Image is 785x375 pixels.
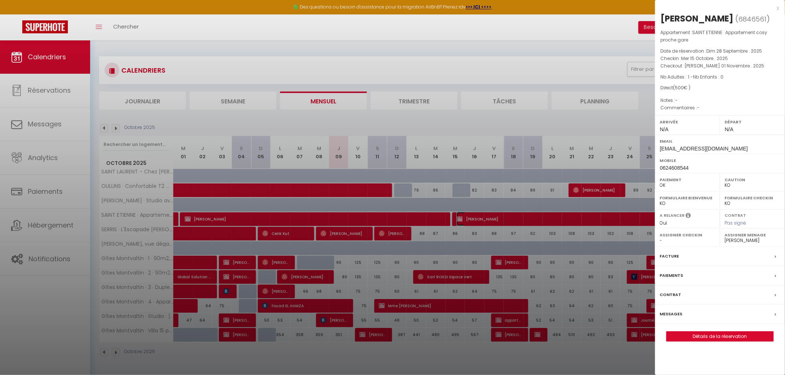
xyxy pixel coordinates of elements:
span: - [676,97,678,103]
label: Paiement [660,176,715,183]
span: Nb Adultes : 1 - [661,74,724,80]
label: Formulaire Checkin [725,194,780,202]
label: Email [660,137,780,145]
span: 0624608544 [660,165,689,171]
p: Date de réservation : [661,47,779,55]
label: Assigner Menage [725,231,780,239]
div: x [655,4,779,13]
label: Départ [725,118,780,126]
span: 6846561 [739,14,767,24]
span: [EMAIL_ADDRESS][DOMAIN_NAME] [660,146,748,152]
label: Messages [660,310,683,318]
div: [PERSON_NAME] [661,13,734,24]
span: - [697,104,700,111]
span: Nb Enfants : 0 [693,74,724,80]
p: Checkout : [661,62,779,70]
p: Checkin : [661,55,779,62]
p: Commentaires : [661,104,779,112]
span: Dim 28 Septembre . 2025 [707,48,762,54]
span: 500 [675,84,684,91]
label: Paiements [660,272,683,279]
span: Mer 15 Octobre . 2025 [681,55,728,62]
i: Sélectionner OUI si vous souhaiter envoyer les séquences de messages post-checkout [686,212,691,220]
label: Contrat [660,291,681,299]
span: N/A [660,126,669,132]
label: A relancer [660,212,685,219]
span: ( € ) [673,84,691,91]
label: Mobile [660,157,780,164]
span: Pas signé [725,220,746,226]
label: Assigner Checkin [660,231,715,239]
label: Formulaire Bienvenue [660,194,715,202]
p: Appartement : [661,29,779,44]
label: Caution [725,176,780,183]
span: SAINT ETIENNE · Appartement cosy proche gare [661,29,768,43]
label: Contrat [725,212,746,217]
p: Notes : [661,97,779,104]
div: Direct [661,84,779,92]
span: ( ) [736,14,770,24]
span: N/A [725,126,733,132]
label: Arrivée [660,118,715,126]
span: [PERSON_NAME] 01 Novembre . 2025 [685,63,765,69]
a: Détails de la réservation [667,332,773,341]
button: Détails de la réservation [666,331,774,342]
label: Facture [660,252,679,260]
